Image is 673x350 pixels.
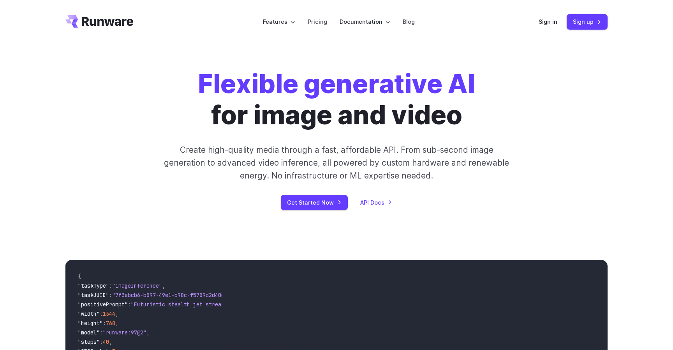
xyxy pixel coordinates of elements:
a: Sign up [567,14,608,29]
a: Sign in [539,17,557,26]
span: : [100,310,103,317]
label: Features [263,17,295,26]
span: 1344 [103,310,115,317]
span: : [100,329,103,336]
span: "taskType" [78,282,109,289]
span: "width" [78,310,100,317]
span: 40 [103,338,109,345]
span: , [115,310,118,317]
h1: for image and video [198,69,475,131]
span: 768 [106,320,115,327]
span: , [109,338,112,345]
span: "Futuristic stealth jet streaking through a neon-lit cityscape with glowing purple exhaust" [131,301,414,308]
span: "runware:97@2" [103,329,146,336]
span: "imageInference" [112,282,162,289]
span: "model" [78,329,100,336]
a: Get Started Now [281,195,348,210]
span: : [109,292,112,299]
span: , [162,282,165,289]
span: : [100,338,103,345]
span: "7f3ebcb6-b897-49e1-b98c-f5789d2d40d7" [112,292,231,299]
span: : [103,320,106,327]
span: "taskUUID" [78,292,109,299]
span: { [78,273,81,280]
span: "positivePrompt" [78,301,128,308]
span: : [128,301,131,308]
span: "height" [78,320,103,327]
span: , [115,320,118,327]
a: Pricing [308,17,327,26]
a: Go to / [65,15,133,28]
a: Blog [403,17,415,26]
span: , [146,329,150,336]
label: Documentation [340,17,390,26]
span: "steps" [78,338,100,345]
strong: Flexible generative AI [198,68,475,99]
p: Create high-quality media through a fast, affordable API. From sub-second image generation to adv... [163,143,510,182]
a: API Docs [360,198,392,207]
span: : [109,282,112,289]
